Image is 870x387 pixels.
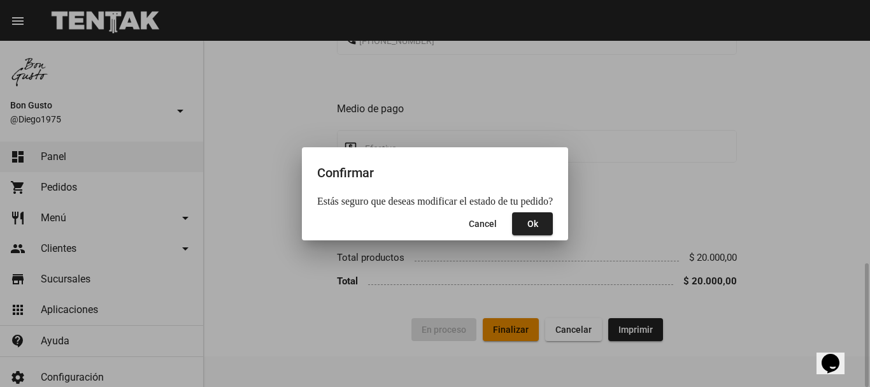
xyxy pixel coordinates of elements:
mat-dialog-content: Estás seguro que deseas modificar el estado de tu pedido? [302,196,568,207]
button: Close dialog [459,212,507,235]
span: Ok [527,219,538,229]
span: Cancel [469,219,497,229]
h2: Confirmar [317,163,553,183]
iframe: chat widget [817,336,857,374]
button: Close dialog [512,212,553,235]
